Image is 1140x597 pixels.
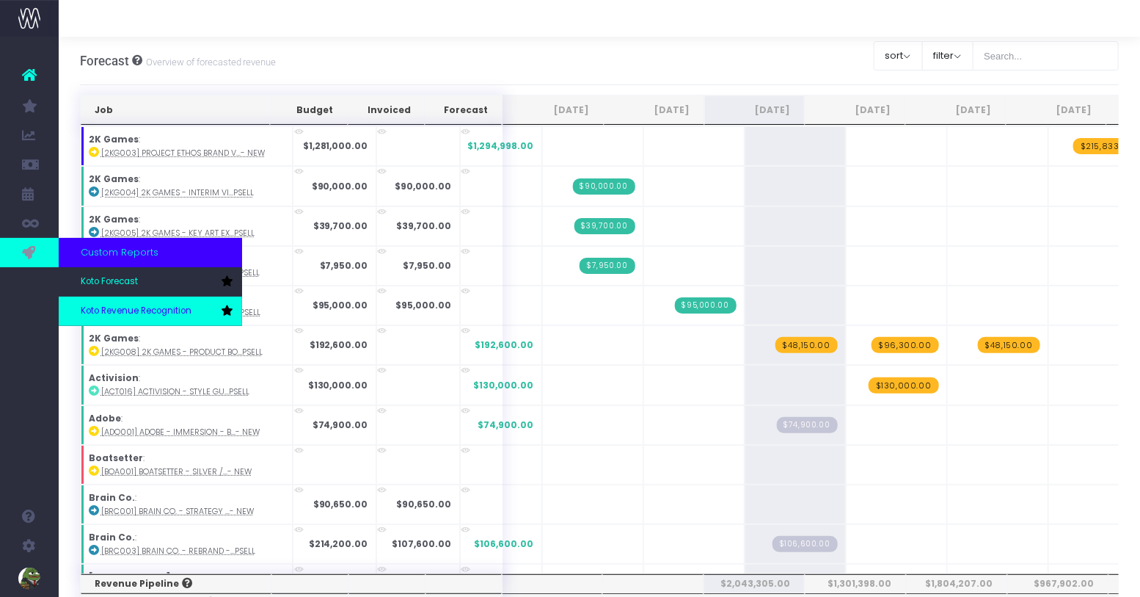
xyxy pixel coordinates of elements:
[872,337,939,353] span: wayahead Revenue Forecast Item
[89,173,139,185] strong: 2K Games
[81,405,293,445] td: :
[1007,574,1108,593] th: $967,902.00
[475,339,534,352] span: $192,600.00
[675,297,737,314] span: Streamtime Invoice: 922 – 2K Games - Persona Assets
[81,524,293,564] td: :
[59,267,242,297] a: Koto Forecast
[81,445,293,485] td: :
[101,546,255,557] abbr: [BRC003] Brain Co. - Rebrand - Brand - Upsell
[777,417,838,433] span: Streamtime Draft Invoice: null – [ADO001] Adobe - Immersion - Brand - New
[397,498,452,510] strong: $90,650.00
[805,574,906,593] th: $1,301,398.00
[775,337,838,353] span: wayahead Revenue Forecast Item
[313,220,368,232] strong: $39,700.00
[475,538,534,551] span: $106,600.00
[303,140,368,152] strong: $1,281,000.00
[874,41,923,70] button: sort
[81,275,138,289] span: Koto Forecast
[310,339,368,351] strong: $192,600.00
[81,245,158,260] span: Custom Reports
[906,574,1007,593] th: $1,804,207.00
[313,419,368,431] strong: $74,900.00
[1006,95,1106,125] th: Jan 26: activate to sort column ascending
[772,536,838,552] span: Streamtime Draft Invoice: null – [BRC003] Brain Co. - Rebrand - Brand - Upsell
[89,571,171,583] strong: [PERSON_NAME]
[101,506,254,517] abbr: [BRC001] Brain Co. - Strategy - Brand - New
[580,258,635,274] span: Streamtime Invoice: 916 – 2K Games - Deck Design Support
[81,126,293,166] td: :
[81,485,293,524] td: :
[478,419,534,432] span: $74,900.00
[101,347,263,358] abbr: [2KG008] 2k Games - Product Book - Digital - Upsell
[395,180,452,192] strong: $90,000.00
[397,220,452,232] strong: $39,700.00
[80,54,129,68] span: Forecast
[81,365,293,405] td: :
[474,379,534,392] span: $130,000.00
[313,498,368,510] strong: $90,650.00
[973,41,1119,70] input: Search...
[309,538,368,550] strong: $214,200.00
[101,148,265,159] abbr: [2KG003] Project Ethos Brand V2 - Brand - New
[425,95,502,125] th: Forecast
[81,95,270,125] th: Job: activate to sort column ascending
[704,95,805,125] th: Oct 25: activate to sort column ascending
[905,95,1006,125] th: Dec 25: activate to sort column ascending
[101,228,255,239] abbr: [2KG005] 2K Games - Key Art Explore - Brand - Upsell
[89,332,139,344] strong: 2K Games
[81,325,293,365] td: :
[348,95,425,125] th: Invoiced
[805,95,905,125] th: Nov 25: activate to sort column ascending
[704,574,805,593] th: $2,043,305.00
[142,54,277,68] small: Overview of forecasted revenue
[604,95,704,125] th: Sep 25: activate to sort column ascending
[313,299,368,311] strong: $95,000.00
[81,166,293,206] td: :
[81,305,191,318] span: Koto Revenue Recognition
[312,180,368,192] strong: $90,000.00
[320,259,368,272] strong: $7,950.00
[101,427,260,438] abbr: [ADO001] Adobe - Immersion - Brand - New
[59,297,242,326] a: Koto Revenue Recognition
[89,372,139,384] strong: Activision
[101,187,254,198] abbr: [2KG004] 2K Games - Interim Visual - Brand - Upsell
[503,95,603,125] th: Aug 25: activate to sort column ascending
[978,337,1040,353] span: wayahead Revenue Forecast Item
[308,379,368,391] strong: $130,000.00
[922,41,973,70] button: filter
[396,299,452,311] strong: $95,000.00
[18,568,40,590] img: images/default_profile_image.png
[101,466,252,477] abbr: [BOA001] Boatsetter - SILVER / GOLD / PLATINUM Brand - Brand - New
[403,259,452,272] strong: $7,950.00
[392,538,452,550] strong: $107,600.00
[468,140,534,153] span: $1,294,998.00
[101,386,249,397] abbr: [ACT016] Activision - Style Guide and Icon Explore - Brand - Upsell
[89,531,135,543] strong: Brain Co.
[89,452,143,464] strong: Boatsetter
[89,491,135,504] strong: Brain Co.
[89,412,121,424] strong: Adobe
[574,218,635,234] span: Streamtime Invoice: 909 – 2K Games - Key Art
[89,213,139,225] strong: 2K Games
[81,574,271,593] th: Revenue Pipeline
[81,206,293,246] td: :
[270,95,348,125] th: Budget
[89,133,139,145] strong: 2K Games
[573,178,635,195] span: Streamtime Invoice: 905 – 2K Games - Interim Visual
[869,377,939,394] span: wayahead Revenue Forecast Item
